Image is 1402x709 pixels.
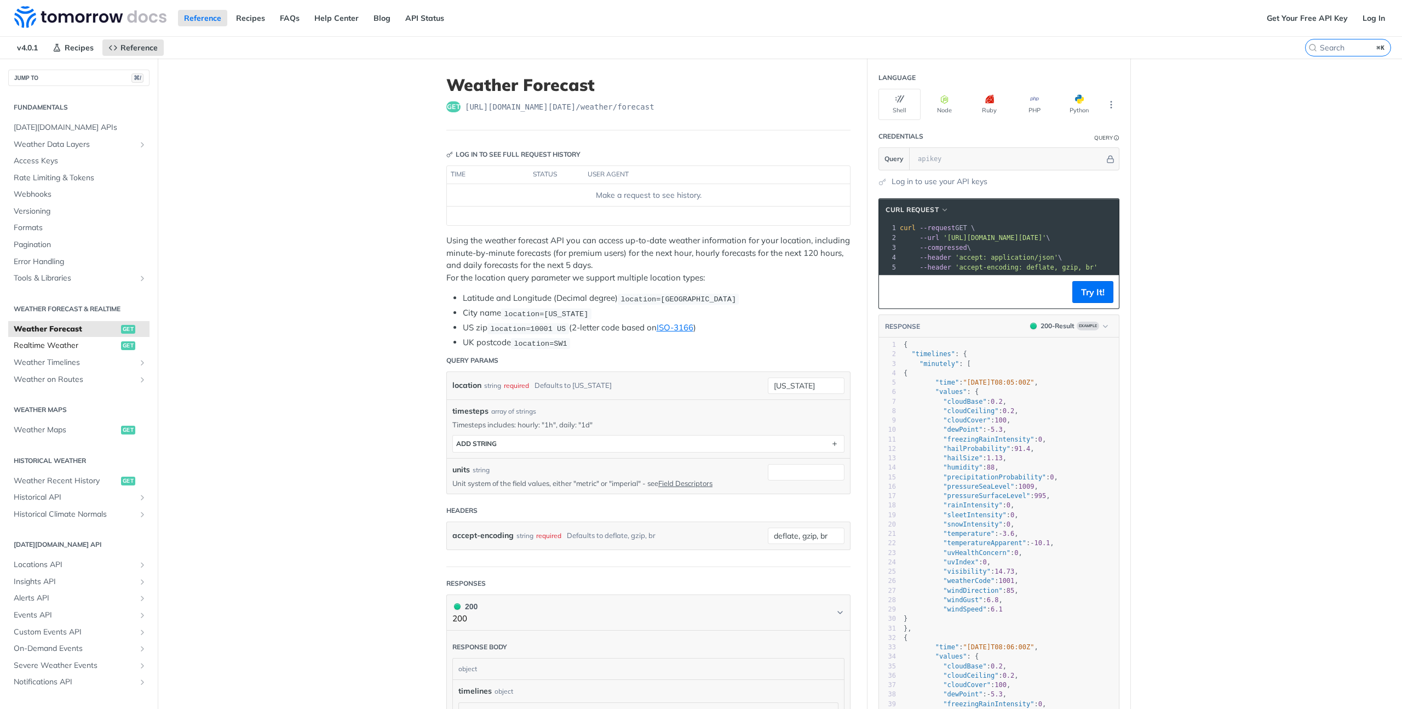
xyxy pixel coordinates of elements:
[943,454,982,462] span: "hailSize"
[943,416,991,424] span: "cloudCover"
[884,154,904,164] span: Query
[8,170,150,186] a: Rate Limiting & Tokens
[14,492,135,503] span: Historical API
[904,615,907,622] span: }
[943,539,1026,547] span: "temperatureApparent"
[658,479,713,488] a: Field Descriptors
[882,204,953,215] button: cURL Request
[452,613,478,625] p: 200
[878,89,921,120] button: Shell
[943,398,986,405] span: "cloudBase"
[620,295,736,303] span: location=[GEOGRAPHIC_DATA]
[904,473,1058,481] span: : ,
[14,139,135,150] span: Weather Data Layers
[121,477,135,485] span: get
[1077,322,1099,330] span: Example
[138,661,147,670] button: Show subpages for Severe Weather Events
[879,435,896,444] div: 11
[8,641,150,657] a: On-Demand EventsShow subpages for On-Demand Events
[955,254,1058,261] span: 'accept: application/json'
[452,528,514,544] label: accept-encoding
[943,549,1010,557] span: "uvHealthConcern"
[943,445,1010,453] span: "hailProbability"
[998,577,1014,585] span: 1001
[138,578,147,586] button: Show subpages for Insights API
[904,521,1014,528] span: : ,
[879,614,896,624] div: 30
[904,398,1007,405] span: : ,
[452,601,844,625] button: 200 200200
[935,388,967,396] span: "values"
[923,89,966,120] button: Node
[14,6,166,28] img: Tomorrow.io Weather API Docs
[1094,134,1113,142] div: Query
[879,576,896,586] div: 26
[998,530,1002,538] span: -
[14,239,147,250] span: Pagination
[138,274,147,283] button: Show subpages for Tools & Libraries
[8,624,150,641] a: Custom Events APIShow subpages for Custom Events API
[446,151,453,158] svg: Key
[1003,530,1015,538] span: 3.6
[879,425,896,434] div: 10
[991,426,1003,433] span: 5.3
[879,148,910,170] button: Query
[987,464,995,471] span: 88
[935,379,959,386] span: "time"
[1034,492,1046,500] span: 995
[451,190,846,201] div: Make a request to see history.
[138,561,147,569] button: Show subpages for Locations API
[8,590,150,607] a: Alerts APIShow subpages for Alerts API
[904,407,1019,415] span: : ,
[904,369,907,377] span: {
[1058,89,1100,120] button: Python
[14,627,135,638] span: Custom Events API
[8,489,150,506] a: Historical APIShow subpages for Historical API
[943,234,1046,242] span: '[URL][DOMAIN_NAME][DATE]'
[14,643,135,654] span: On-Demand Events
[943,492,1030,500] span: "pressureSurfaceLevel"
[8,354,150,371] a: Weather TimelinesShow subpages for Weather Timelines
[138,644,147,653] button: Show subpages for On-Demand Events
[879,473,896,482] div: 15
[535,378,612,393] div: Defaults to [US_STATE]
[14,122,147,133] span: [DATE][DOMAIN_NAME] APIs
[879,397,896,407] div: 7
[1007,521,1010,528] span: 0
[446,506,478,516] div: Headers
[14,324,118,335] span: Weather Forecast
[131,73,143,83] span: ⌘/
[8,422,150,438] a: Weather Mapsget
[968,89,1010,120] button: Ruby
[1014,549,1018,557] span: 0
[879,387,896,397] div: 6
[8,338,150,354] a: Realtime Weatherget
[8,405,150,415] h2: Weather Maps
[8,153,150,169] a: Access Keys
[121,341,135,350] span: get
[14,593,135,604] span: Alerts API
[536,528,561,544] div: required
[657,322,693,333] a: ISO-3166
[904,464,999,471] span: : ,
[452,420,844,430] p: Timesteps includes: hourly: "1h", daily: "1d"
[879,520,896,529] div: 20
[879,567,896,576] div: 25
[1007,587,1014,594] span: 85
[904,379,1038,386] span: : ,
[14,610,135,621] span: Events API
[138,611,147,620] button: Show subpages for Events API
[900,224,916,232] span: curl
[8,321,150,338] a: Weather Forecastget
[308,10,365,26] a: Help Center
[446,579,486,588] div: Responses
[879,463,896,472] div: 14
[1050,473,1054,481] span: 0
[138,358,147,367] button: Show subpages for Weather Timelines
[465,101,654,112] span: https://api.tomorrow.io/v4/weather/forecast
[904,360,971,368] span: : [
[138,628,147,637] button: Show subpages for Custom Events API
[452,478,751,488] p: Unit system of the field values, either "metric" or "imperial" - see
[456,439,497,448] div: ADD string
[14,189,147,200] span: Webhooks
